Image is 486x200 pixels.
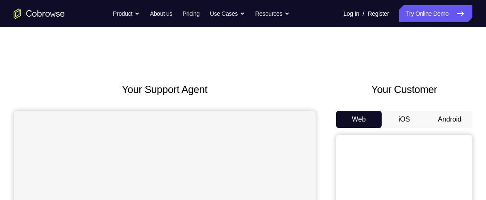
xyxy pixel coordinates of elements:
button: Use Cases [210,5,245,22]
a: About us [150,5,172,22]
h2: Your Support Agent [14,82,316,97]
a: Go to the home page [14,9,65,19]
a: Register [368,5,389,22]
button: Product [113,5,140,22]
a: Log In [343,5,359,22]
button: Web [336,111,382,128]
h2: Your Customer [336,82,472,97]
button: Resources [255,5,290,22]
button: Android [427,111,472,128]
a: Try Online Demo [399,5,472,22]
button: iOS [382,111,427,128]
span: / [362,9,364,19]
a: Pricing [182,5,199,22]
